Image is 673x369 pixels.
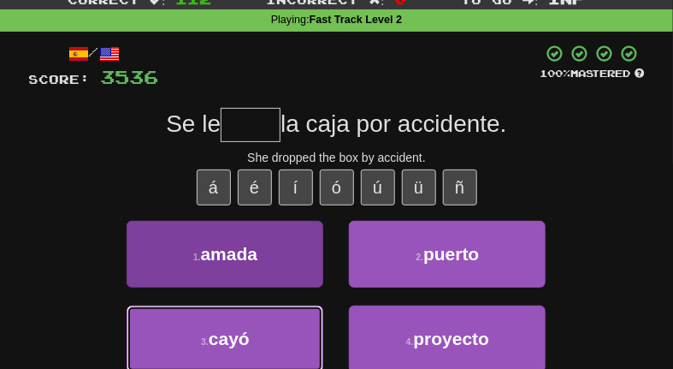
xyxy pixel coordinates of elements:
span: 3536 [101,66,159,87]
div: Mastered [540,67,645,80]
button: ñ [443,170,477,205]
span: cayó [209,329,250,348]
span: Se le [166,110,221,137]
small: 2 . [416,252,423,262]
button: é [238,170,272,205]
strong: Fast Track Level 2 [310,14,403,26]
div: / [29,44,159,65]
button: ú [361,170,395,205]
small: 3 . [201,336,209,347]
button: ü [402,170,436,205]
span: la caja por accidente. [280,110,507,137]
button: í [279,170,313,205]
button: 2.puerto [349,221,546,288]
span: 100 % [540,68,571,79]
small: 4 . [406,336,414,347]
button: ó [320,170,354,205]
div: She dropped the box by accident. [29,149,645,166]
small: 1 . [193,252,201,262]
span: proyecto [414,329,490,348]
button: 1.amada [127,221,323,288]
span: puerto [423,244,479,264]
span: Score: [29,72,91,86]
button: á [197,170,231,205]
span: amada [201,244,258,264]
